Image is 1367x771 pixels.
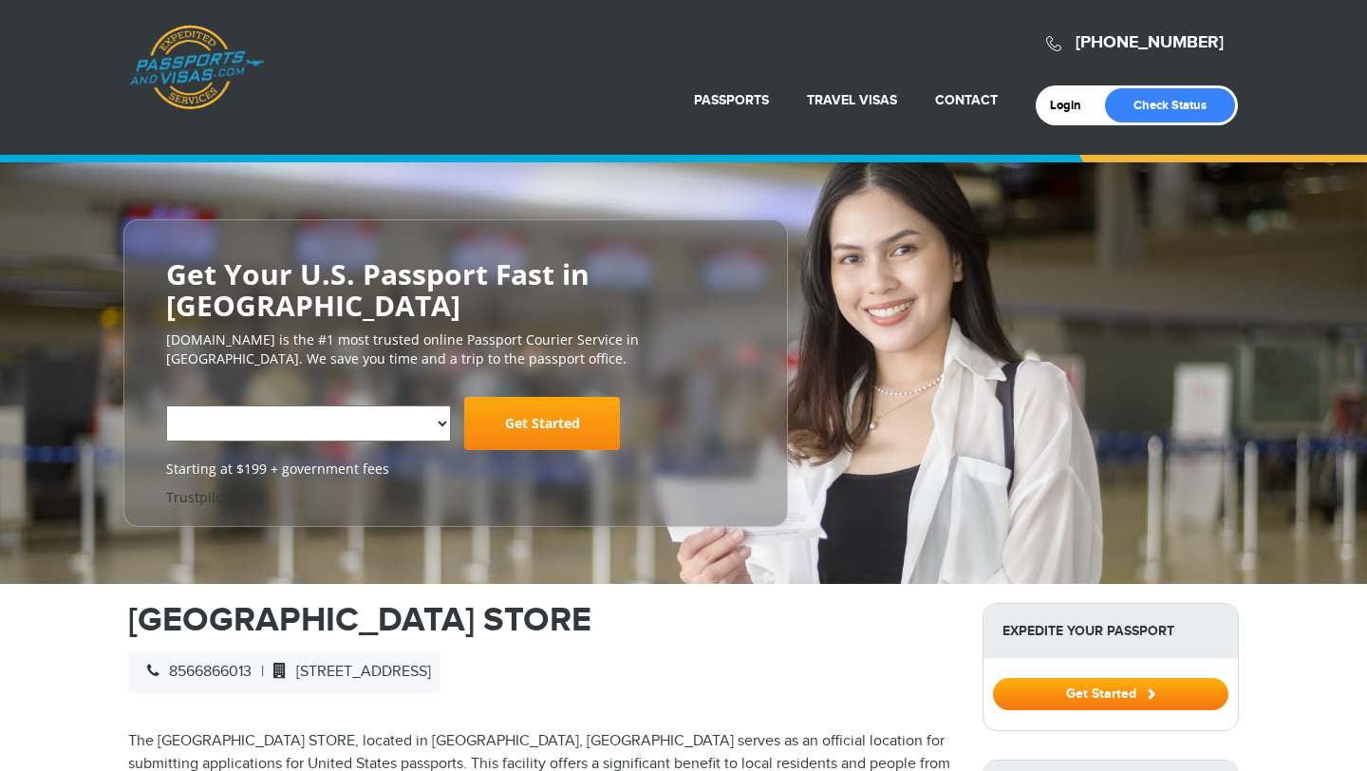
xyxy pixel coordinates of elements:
a: Passports [694,92,769,108]
button: Get Started [993,678,1228,710]
a: Get Started [464,397,620,450]
a: Trustpilot [166,488,228,506]
strong: Expedite Your Passport [983,604,1238,658]
span: 8566866013 [138,663,252,681]
h1: [GEOGRAPHIC_DATA] STORE [128,603,954,637]
a: Contact [935,92,998,108]
span: [STREET_ADDRESS] [264,663,431,681]
a: Check Status [1105,88,1235,122]
div: | [128,651,440,693]
a: Travel Visas [807,92,897,108]
a: [PHONE_NUMBER] [1076,32,1224,53]
span: Starting at $199 + government fees [166,460,745,479]
a: Login [1050,98,1095,113]
h2: Get Your U.S. Passport Fast in [GEOGRAPHIC_DATA] [166,258,745,321]
p: [DOMAIN_NAME] is the #1 most trusted online Passport Courier Service in [GEOGRAPHIC_DATA]. We sav... [166,330,745,368]
a: Get Started [993,686,1228,701]
a: Passports & [DOMAIN_NAME] [129,25,264,110]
